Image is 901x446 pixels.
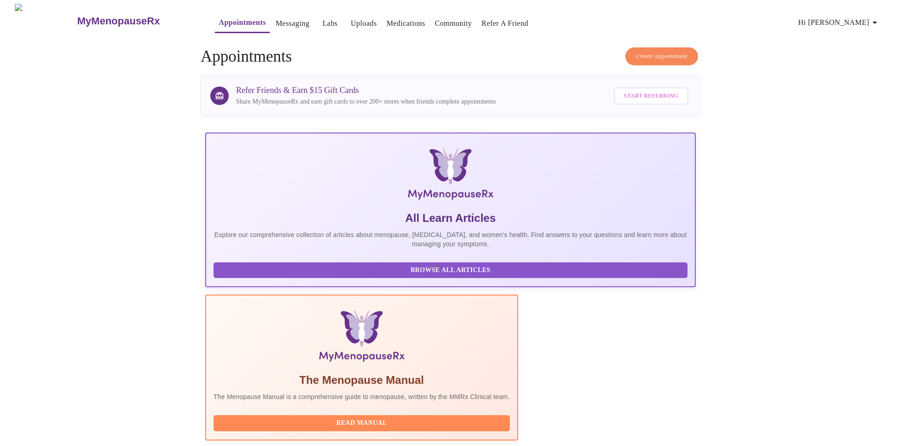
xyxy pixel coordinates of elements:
span: Browse All Articles [223,265,678,276]
button: Community [431,14,476,33]
h4: Appointments [201,47,700,66]
a: Community [435,17,472,30]
a: Medications [387,17,425,30]
button: Start Referring [614,87,688,104]
p: The Menopause Manual is a comprehensive guide to menopause, written by the MMRx Clinical team. [214,392,510,401]
button: Messaging [272,14,313,33]
button: Uploads [347,14,381,33]
span: Hi [PERSON_NAME] [798,16,880,29]
a: Read Manual [214,418,512,426]
span: Read Manual [223,417,501,429]
a: Browse All Articles [214,266,690,273]
img: MyMenopauseRx Logo [287,148,614,203]
h3: Refer Friends & Earn $15 Gift Cards [236,86,496,95]
p: Explore our comprehensive collection of articles about menopause, [MEDICAL_DATA], and women's hea... [214,230,687,249]
span: Create Appointment [636,51,687,62]
button: Medications [383,14,429,33]
button: Appointments [215,13,269,33]
button: Read Manual [214,415,510,431]
a: Start Referring [612,83,691,109]
span: Start Referring [624,91,678,101]
p: Share MyMenopauseRx and earn gift cards to over 200+ stores when friends complete appointments [236,97,496,106]
button: Browse All Articles [214,262,687,278]
img: Menopause Manual [260,310,462,365]
h3: MyMenopauseRx [77,15,160,27]
a: Uploads [351,17,377,30]
a: Labs [323,17,338,30]
button: Create Appointment [625,47,698,65]
a: MyMenopauseRx [76,5,196,37]
button: Hi [PERSON_NAME] [795,13,884,32]
a: Refer a Friend [482,17,529,30]
a: Appointments [219,16,266,29]
button: Refer a Friend [478,14,532,33]
img: MyMenopauseRx Logo [15,4,76,38]
h5: The Menopause Manual [214,373,510,388]
h5: All Learn Articles [214,211,687,226]
button: Labs [315,14,345,33]
a: Messaging [276,17,309,30]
